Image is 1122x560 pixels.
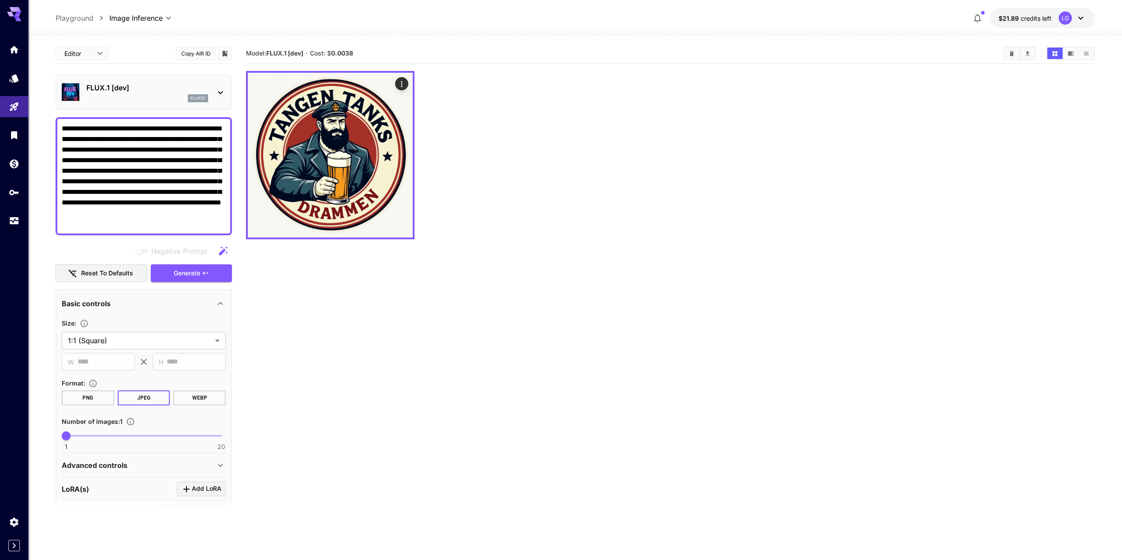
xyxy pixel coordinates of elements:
div: Usage [9,215,19,226]
span: H [159,357,163,367]
span: Cost: $ [310,49,353,57]
span: 20 [217,442,225,451]
span: Number of images : 1 [62,418,123,425]
div: Clear AllDownload All [1003,47,1036,60]
div: FLUX.1 [dev]flux1d [62,79,226,106]
p: flux1d [190,95,205,101]
div: Library [9,130,19,141]
span: credits left [1021,15,1051,22]
span: $21.89 [999,15,1021,22]
button: WEBP [173,390,226,405]
div: API Keys [9,187,19,198]
div: Basic controls [62,293,226,314]
button: Choose the file format for the output image. [85,379,101,388]
span: Generate [174,268,200,279]
div: Wallet [9,158,19,169]
p: FLUX.1 [dev] [86,82,208,93]
div: Settings [9,516,19,527]
span: Model: [246,49,303,57]
span: Negative prompts are not compatible with the selected model. [134,245,214,256]
button: Expand sidebar [8,540,20,551]
button: Click to add LoRA [177,482,226,496]
span: Editor [64,49,92,58]
button: Copy AIR ID [176,47,216,60]
img: 9k= [248,73,413,237]
span: Image Inference [109,13,163,23]
a: Playground [56,13,93,23]
button: Adjust the dimensions of the generated image by specifying its width and height in pixels, or sel... [76,319,92,328]
div: Playground [9,101,19,112]
button: PNG [62,390,114,405]
span: Size : [62,319,76,327]
p: Basic controls [62,298,111,309]
button: JPEG [118,390,170,405]
b: FLUX.1 [dev] [266,49,303,57]
p: · [306,48,308,59]
div: Show media in grid viewShow media in video viewShow media in list view [1046,47,1095,60]
button: Specify how many images to generate in a single request. Each image generation will be charged se... [123,417,138,426]
button: Reset to defaults [56,264,147,282]
button: Add to library [221,48,229,59]
b: 0.0038 [331,49,353,57]
button: Show media in list view [1078,48,1094,59]
div: Models [9,73,19,84]
p: Advanced controls [62,460,127,471]
div: Home [9,44,19,55]
span: W [68,357,74,367]
span: 1 [65,442,67,451]
div: Advanced controls [62,455,226,476]
div: Actions [395,77,408,90]
nav: breadcrumb [56,13,109,23]
p: LoRA(s) [62,484,89,494]
span: Add LoRA [192,483,221,494]
div: LG [1059,11,1072,25]
button: Download All [1020,48,1035,59]
button: Clear All [1004,48,1019,59]
span: 1:1 (Square) [68,335,212,346]
span: Negative Prompt [151,246,207,256]
span: Format : [62,379,85,387]
button: $21.8876LG [990,8,1095,28]
button: Show media in grid view [1047,48,1062,59]
button: Show media in video view [1063,48,1078,59]
button: Generate [151,264,232,282]
div: $21.8876 [999,14,1051,23]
